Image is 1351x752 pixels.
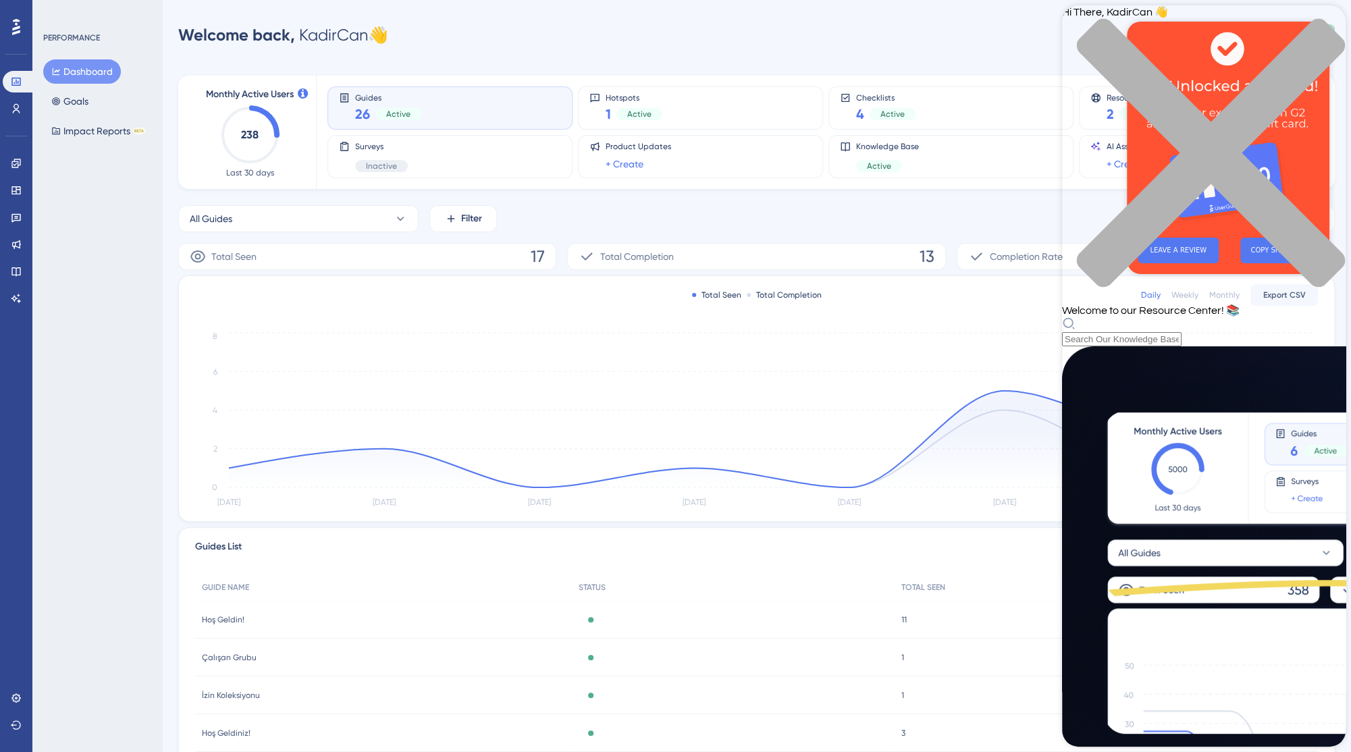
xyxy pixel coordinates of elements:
[202,614,244,625] span: Hoş Geldin!
[838,498,861,507] tspan: [DATE]
[606,105,611,124] span: 1
[901,652,904,663] span: 1
[43,59,121,84] button: Dashboard
[856,141,919,152] span: Knowledge Base
[202,652,257,663] span: Çalışan Grubu
[880,109,905,119] span: Active
[213,331,217,341] tspan: 8
[212,483,217,492] tspan: 0
[178,25,295,45] span: Welcome back,
[901,614,907,625] span: 11
[355,92,421,102] span: Guides
[920,246,934,267] span: 13
[94,7,98,18] div: 8
[241,128,259,141] text: 238
[856,105,864,124] span: 4
[606,156,643,172] a: + Create
[990,248,1063,265] span: Completion Rate
[213,444,217,454] tspan: 2
[213,406,217,415] tspan: 4
[993,498,1016,507] tspan: [DATE]
[386,109,410,119] span: Active
[901,728,905,738] span: 3
[32,3,84,20] span: Need Help?
[901,582,945,593] span: TOTAL SEEN
[202,582,249,593] span: GUIDE NAME
[429,205,497,232] button: Filter
[202,728,250,738] span: Hoş Geldiniz!
[867,161,891,171] span: Active
[373,498,396,507] tspan: [DATE]
[606,92,662,102] span: Hotspots
[606,141,671,152] span: Product Updates
[11,216,92,242] button: LEAVE A REVIEW
[4,4,36,36] button: Open AI Assistant Launcher
[226,167,274,178] span: Last 30 days
[43,89,97,113] button: Goals
[8,8,32,32] img: launcher-image-alternative-text
[692,290,741,300] div: Total Seen
[527,498,550,507] tspan: [DATE]
[43,119,153,143] button: Impact ReportsBETA
[461,211,482,227] span: Filter
[856,92,916,102] span: Checklists
[190,211,232,227] span: All Guides
[366,161,397,171] span: Inactive
[213,367,217,377] tspan: 6
[178,24,388,46] div: KadirCan 👋
[217,498,240,507] tspan: [DATE]
[627,109,652,119] span: Active
[43,32,100,43] div: PERFORMANCE
[355,105,370,124] span: 26
[355,141,408,152] span: Surveys
[206,86,294,103] span: Monthly Active Users
[579,582,606,593] span: STATUS
[178,205,419,232] button: All Guides
[113,216,194,242] button: COPY SHARE LINK
[531,246,545,267] span: 17
[683,498,706,507] tspan: [DATE]
[133,128,145,134] div: BETA
[202,690,260,701] span: İzin Koleksiyonu
[211,248,257,265] span: Total Seen
[192,5,197,11] div: Close Preview
[747,290,822,300] div: Total Completion
[600,248,674,265] span: Total Completion
[901,690,904,701] span: 1
[195,539,242,563] span: Guides List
